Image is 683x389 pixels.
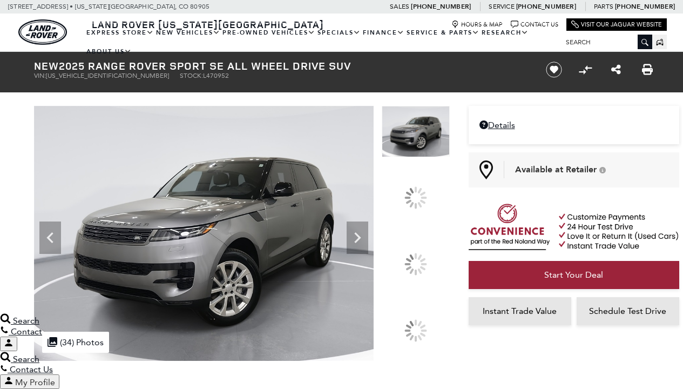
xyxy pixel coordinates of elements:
a: [PHONE_NUMBER] [615,2,675,11]
button: Save vehicle [542,61,566,78]
span: Contact Us [10,364,53,374]
a: Hours & Map [451,21,503,29]
span: VIN: [34,72,46,79]
span: L470952 [203,72,229,79]
a: Share this New 2025 Range Rover Sport SE All Wheel Drive SUV [611,63,621,76]
span: [US_VEHICLE_IDENTIFICATION_NUMBER] [46,72,169,79]
span: Land Rover [US_STATE][GEOGRAPHIC_DATA] [92,18,324,31]
span: Parts [594,3,613,10]
a: Visit Our Jaguar Website [571,21,662,29]
a: Start Your Deal [469,261,679,289]
input: Search [558,36,652,49]
img: Land Rover [18,19,67,45]
span: Available at Retailer [515,164,597,176]
a: Instant Trade Value [469,297,571,325]
button: Compare vehicle [577,62,593,78]
a: New Vehicles [155,23,221,42]
a: EXPRESS STORE [85,23,155,42]
a: Land Rover [US_STATE][GEOGRAPHIC_DATA] [85,18,330,31]
strong: New [34,58,59,73]
span: Sales [390,3,409,10]
a: Details [479,120,668,130]
a: Contact Us [511,21,558,29]
a: land-rover [18,19,67,45]
span: Schedule Test Drive [589,306,666,316]
a: Research [481,23,530,42]
a: Print this New 2025 Range Rover Sport SE All Wheel Drive SUV [642,63,653,76]
div: Vehicle is in stock and ready for immediate delivery. Due to demand, availability is subject to c... [599,166,606,173]
span: My Profile [15,377,55,387]
span: Start Your Deal [544,270,603,280]
img: Map Pin Icon [479,160,493,179]
span: Instant Trade Value [483,306,557,316]
a: [PHONE_NUMBER] [516,2,576,11]
img: New 2025 Eiger Grey LAND ROVER SE image 1 [382,106,450,157]
span: Stock: [180,72,203,79]
h1: 2025 Range Rover Sport SE All Wheel Drive SUV [34,60,528,72]
a: [STREET_ADDRESS] • [US_STATE][GEOGRAPHIC_DATA], CO 80905 [8,3,209,10]
span: Search [13,354,39,364]
a: Service & Parts [405,23,481,42]
span: Contact [11,326,42,337]
a: About Us [85,42,133,61]
span: Search [13,316,39,326]
a: Pre-Owned Vehicles [221,23,316,42]
nav: Main Navigation [85,23,558,61]
img: New 2025 Eiger Grey LAND ROVER SE image 1 [34,106,374,361]
span: Service [489,3,514,10]
a: Schedule Test Drive [577,297,679,325]
a: Finance [362,23,405,42]
a: Specials [316,23,362,42]
a: [PHONE_NUMBER] [411,2,471,11]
